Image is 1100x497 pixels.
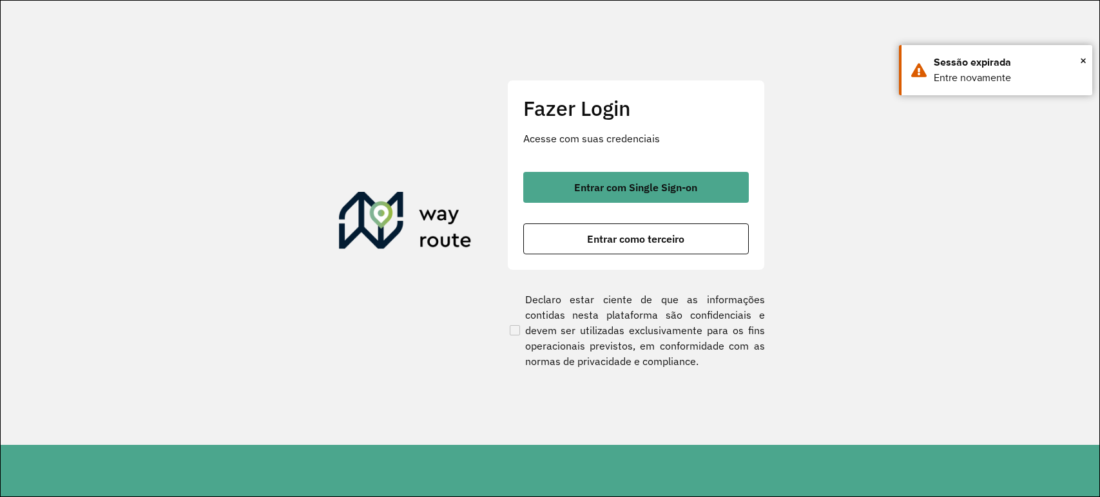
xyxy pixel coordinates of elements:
button: button [523,223,749,254]
label: Declaro estar ciente de que as informações contidas nesta plataforma são confidenciais e devem se... [507,292,765,369]
span: Entrar com Single Sign-on [574,182,697,192]
h2: Fazer Login [523,96,749,120]
p: Acesse com suas credenciais [523,131,749,146]
span: Entrar como terceiro [587,234,684,244]
img: Roteirizador AmbevTech [339,192,472,254]
div: Sessão expirada [934,55,1083,70]
button: button [523,172,749,203]
span: × [1080,51,1086,70]
div: Entre novamente [934,70,1083,86]
button: Close [1080,51,1086,70]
